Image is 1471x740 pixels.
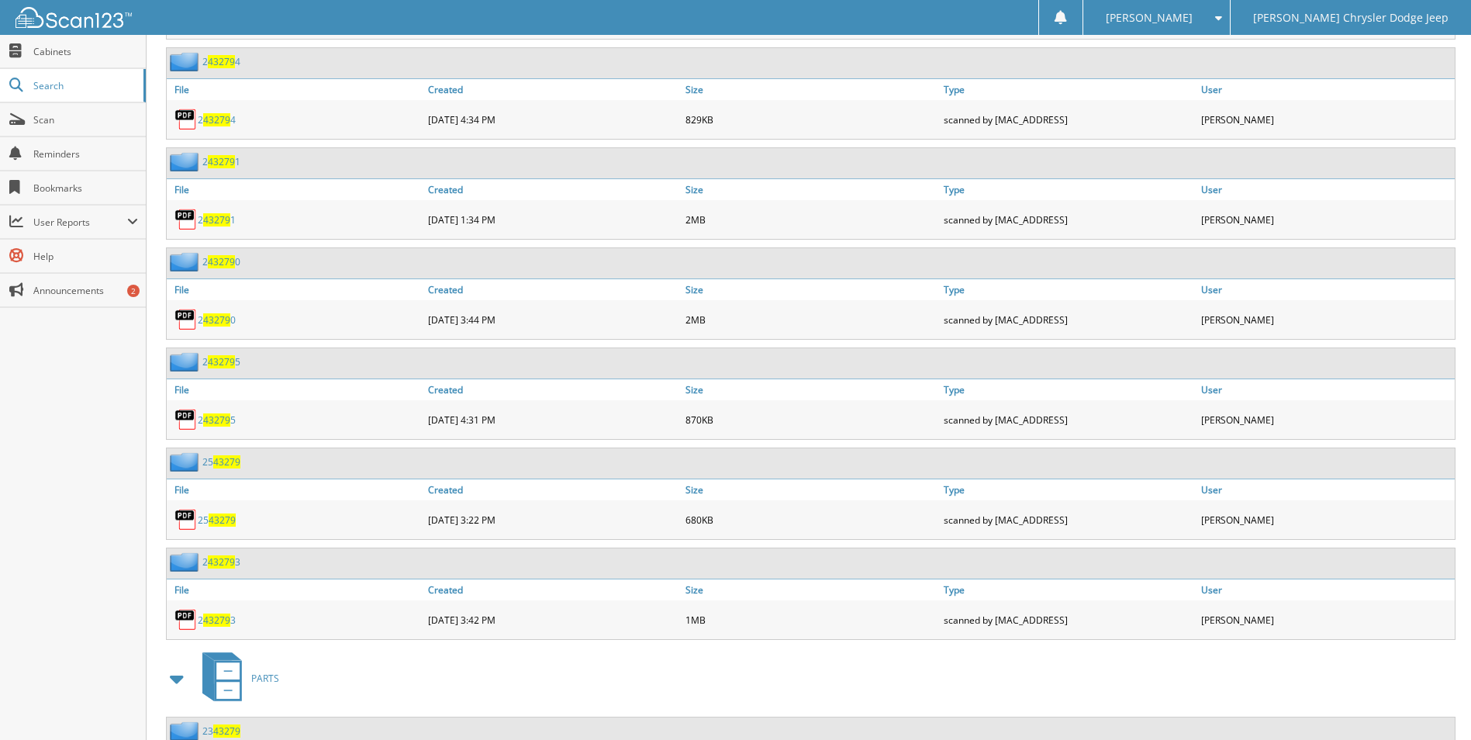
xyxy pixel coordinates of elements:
[682,279,939,300] a: Size
[424,179,682,200] a: Created
[174,108,198,131] img: PDF.png
[424,479,682,500] a: Created
[213,455,240,469] span: 43279
[940,379,1197,400] a: Type
[203,113,230,126] span: 43279
[170,452,202,472] img: folder2.png
[424,379,682,400] a: Created
[33,113,138,126] span: Scan
[1197,204,1455,235] div: [PERSON_NAME]
[682,404,939,435] div: 870KB
[193,648,279,709] a: PARTS
[940,279,1197,300] a: Type
[167,279,424,300] a: File
[202,555,240,569] a: 2432793
[208,255,235,268] span: 43279
[940,104,1197,135] div: scanned by [MAC_ADDRESS]
[33,250,138,263] span: Help
[33,45,138,58] span: Cabinets
[202,155,240,168] a: 2432791
[424,579,682,600] a: Created
[174,308,198,331] img: PDF.png
[1197,79,1455,100] a: User
[202,355,240,368] a: 2432795
[424,304,682,335] div: [DATE] 3:44 PM
[174,208,198,231] img: PDF.png
[424,279,682,300] a: Created
[209,514,236,527] span: 43279
[170,352,202,372] img: folder2.png
[424,604,682,635] div: [DATE] 3:42 PM
[1197,379,1455,400] a: User
[1393,666,1471,740] iframe: Chat Widget
[33,182,138,195] span: Bookmarks
[424,404,682,435] div: [DATE] 4:31 PM
[203,213,230,226] span: 43279
[1197,504,1455,535] div: [PERSON_NAME]
[208,155,235,168] span: 43279
[203,614,230,627] span: 43279
[167,379,424,400] a: File
[33,147,138,161] span: Reminders
[940,404,1197,435] div: scanned by [MAC_ADDRESS]
[198,514,236,527] a: 2543279
[682,304,939,335] div: 2MB
[174,508,198,531] img: PDF.png
[940,204,1197,235] div: scanned by [MAC_ADDRESS]
[127,285,140,297] div: 2
[167,579,424,600] a: File
[198,614,236,627] a: 2432793
[1197,579,1455,600] a: User
[198,113,236,126] a: 2432794
[682,179,939,200] a: Size
[682,379,939,400] a: Size
[170,52,202,71] img: folder2.png
[940,79,1197,100] a: Type
[16,7,132,28] img: scan123-logo-white.svg
[940,179,1197,200] a: Type
[1197,404,1455,435] div: [PERSON_NAME]
[424,104,682,135] div: [DATE] 4:34 PM
[33,216,127,229] span: User Reports
[682,204,939,235] div: 2MB
[167,179,424,200] a: File
[167,479,424,500] a: File
[208,355,235,368] span: 43279
[682,504,939,535] div: 680KB
[682,479,939,500] a: Size
[1197,179,1455,200] a: User
[424,504,682,535] div: [DATE] 3:22 PM
[33,79,136,92] span: Search
[198,213,236,226] a: 2432791
[208,55,235,68] span: 43279
[170,252,202,271] img: folder2.png
[202,724,240,738] a: 2343279
[940,504,1197,535] div: scanned by [MAC_ADDRESS]
[424,79,682,100] a: Created
[682,604,939,635] div: 1MB
[202,255,240,268] a: 2432790
[682,79,939,100] a: Size
[170,152,202,171] img: folder2.png
[1197,104,1455,135] div: [PERSON_NAME]
[1253,13,1449,22] span: [PERSON_NAME] Chrysler Dodge Jeep
[174,408,198,431] img: PDF.png
[33,284,138,297] span: Announcements
[1197,279,1455,300] a: User
[682,579,939,600] a: Size
[202,55,240,68] a: 2432794
[940,479,1197,500] a: Type
[202,455,240,469] a: 2543279
[1197,479,1455,500] a: User
[174,608,198,631] img: PDF.png
[208,555,235,569] span: 43279
[940,579,1197,600] a: Type
[940,604,1197,635] div: scanned by [MAC_ADDRESS]
[251,672,279,685] span: PARTS
[170,552,202,572] img: folder2.png
[213,724,240,738] span: 43279
[1197,604,1455,635] div: [PERSON_NAME]
[167,79,424,100] a: File
[198,313,236,327] a: 2432790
